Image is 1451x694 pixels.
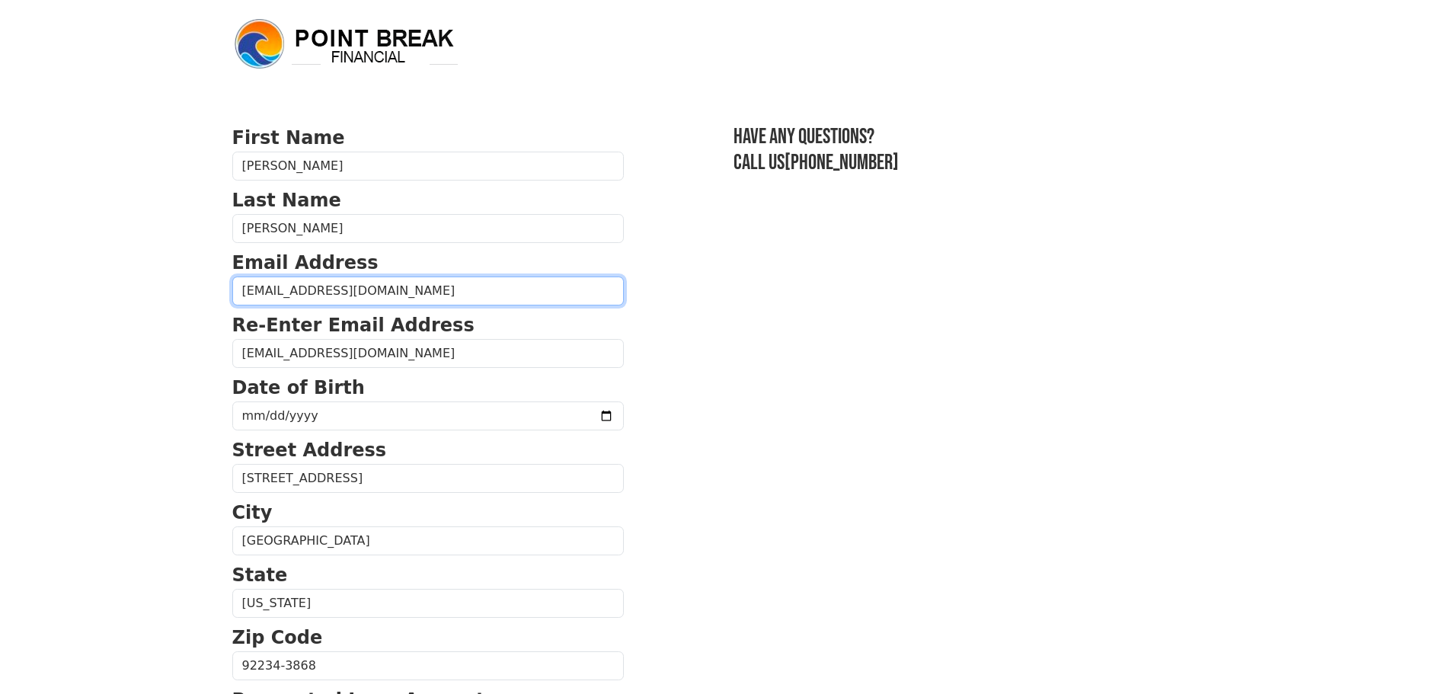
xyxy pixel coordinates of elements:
strong: Re-Enter Email Address [232,315,475,336]
input: Re-Enter Email Address [232,339,624,368]
input: Zip Code [232,651,624,680]
img: logo.png [232,17,461,72]
input: Last Name [232,214,624,243]
strong: State [232,564,288,586]
input: Email Address [232,277,624,305]
strong: Last Name [232,190,341,211]
strong: Zip Code [232,627,323,648]
h3: Call us [733,150,1219,176]
h3: Have any questions? [733,124,1219,150]
strong: Street Address [232,440,387,461]
a: [PHONE_NUMBER] [785,150,899,175]
input: Street Address [232,464,624,493]
strong: City [232,502,273,523]
strong: First Name [232,127,345,149]
input: First Name [232,152,624,181]
input: City [232,526,624,555]
strong: Date of Birth [232,377,365,398]
strong: Email Address [232,252,379,273]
